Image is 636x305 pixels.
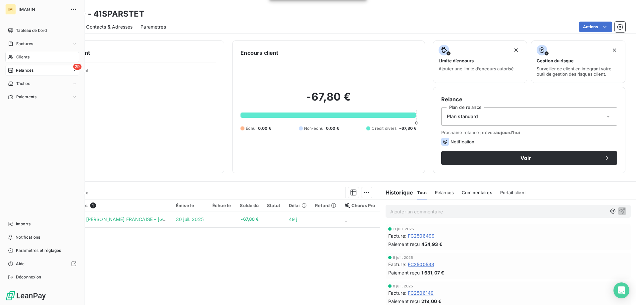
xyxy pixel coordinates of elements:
[388,289,406,296] span: Facture :
[613,282,629,298] div: Open Intercom Messenger
[495,130,520,135] span: aujourd’hui
[537,66,620,77] span: Surveiller ce client en intégrant votre outil de gestion des risques client.
[441,151,617,165] button: Voir
[345,216,347,222] span: _
[19,7,66,12] span: IMAGIN
[5,4,16,15] div: IM
[462,190,492,195] span: Commentaires
[16,81,30,87] span: Tâches
[212,203,232,208] div: Échue le
[16,248,61,254] span: Paramètres et réglages
[435,190,454,195] span: Relances
[393,256,413,260] span: 8 juil. 2025
[393,227,414,231] span: 11 juil. 2025
[16,28,47,34] span: Tableau de bord
[531,40,625,83] button: Gestion du risqueSurveiller ce client en intégrant votre outil de gestion des risques client.
[176,203,204,208] div: Émise le
[73,64,81,70] span: 29
[415,120,418,125] span: 0
[388,241,420,248] span: Paiement reçu
[421,269,445,276] span: 1 631,07 €
[46,216,206,222] span: 48193 - SPAR ST [PERSON_NAME] FRANCAISE - [GEOGRAPHIC_DATA]
[16,274,41,280] span: Déconnexion
[267,203,281,208] div: Statut
[399,125,416,131] span: -67,80 €
[439,58,474,63] span: Limite d’encours
[417,190,427,195] span: Tout
[388,261,406,268] span: Facture :
[388,298,420,305] span: Paiement reçu
[408,289,434,296] span: FC2506149
[388,269,420,276] span: Paiement reçu
[289,216,297,222] span: 49 j
[408,232,435,239] span: FC2506499
[421,298,442,305] span: 219,00 €
[40,49,216,57] h6: Informations client
[239,203,259,208] div: Solde dû
[246,125,255,131] span: Échu
[450,139,475,144] span: Notification
[46,202,168,208] div: Pièces comptables
[239,216,259,223] span: -67,80 €
[140,24,166,30] span: Paramètres
[393,284,413,288] span: 8 juil. 2025
[16,54,29,60] span: Clients
[176,216,204,222] span: 30 juil. 2025
[500,190,526,195] span: Portail client
[258,125,271,131] span: 0,00 €
[579,22,612,32] button: Actions
[240,90,416,110] h2: -67,80 €
[53,68,216,77] span: Propriétés Client
[58,8,144,20] h3: FANZO - 41SPARSTET
[449,155,603,161] span: Voir
[240,49,278,57] h6: Encours client
[388,232,406,239] span: Facture :
[16,221,30,227] span: Imports
[16,41,33,47] span: Factures
[90,202,96,208] span: 1
[16,234,40,240] span: Notifications
[326,125,339,131] span: 0,00 €
[441,130,617,135] span: Prochaine relance prévue
[16,67,33,73] span: Relances
[439,66,514,71] span: Ajouter une limite d’encours autorisé
[408,261,434,268] span: FC2500533
[16,261,25,267] span: Aide
[447,113,478,120] span: Plan standard
[289,203,307,208] div: Délai
[433,40,527,83] button: Limite d’encoursAjouter une limite d’encours autorisé
[5,290,46,301] img: Logo LeanPay
[372,125,397,131] span: Crédit divers
[380,189,413,196] h6: Historique
[16,94,36,100] span: Paiements
[5,259,79,269] a: Aide
[441,95,617,103] h6: Relance
[421,241,443,248] span: 454,93 €
[537,58,574,63] span: Gestion du risque
[345,203,376,208] div: Chorus Pro
[315,203,337,208] div: Retard
[304,125,323,131] span: Non-échu
[86,24,132,30] span: Contacts & Adresses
